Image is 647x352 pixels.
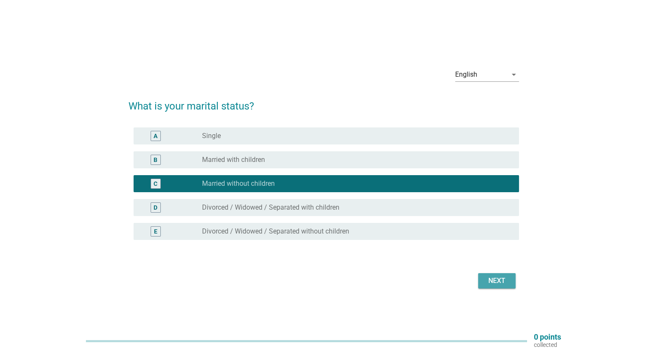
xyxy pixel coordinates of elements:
h2: What is your marital status? [128,90,519,114]
div: B [154,156,157,164]
button: Next [478,273,516,289]
label: Married without children [202,179,275,188]
div: E [154,227,157,236]
label: Single [202,132,221,140]
label: Married with children [202,156,265,164]
p: collected [534,341,561,349]
i: arrow_drop_down [509,69,519,80]
label: Divorced / Widowed / Separated without children [202,227,349,236]
div: C [154,179,157,188]
div: D [154,203,157,212]
p: 0 points [534,333,561,341]
label: Divorced / Widowed / Separated with children [202,203,339,212]
div: English [455,71,477,78]
div: A [154,132,157,141]
div: Next [485,276,509,286]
